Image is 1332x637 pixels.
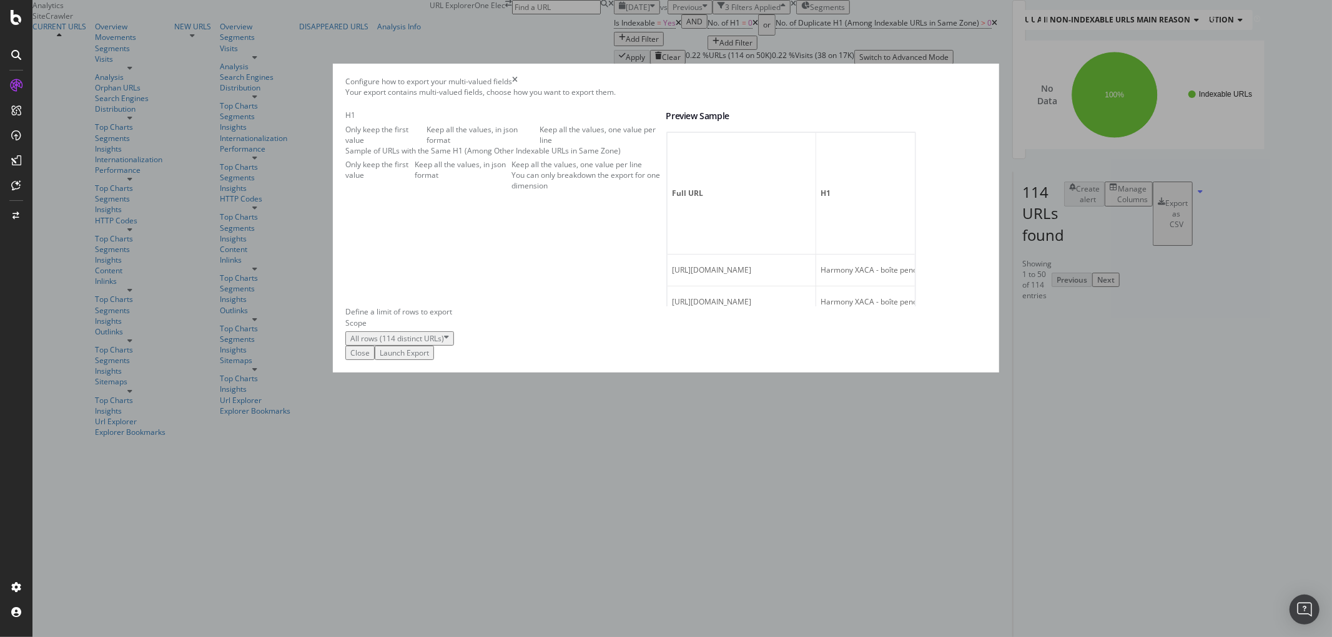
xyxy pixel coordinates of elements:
td: Harmony XACA - boîte pendante - 2 poussoirs 1 arrêt d'urgence [816,255,1128,286]
div: Keep all the values, one value per line [540,124,666,145]
div: Preview Sample [666,110,987,122]
div: Open Intercom Messenger [1290,595,1320,625]
div: Only keep the first value [345,124,427,145]
div: Keep all the values, in json format [415,159,511,180]
div: Keep all the values, one value per line [511,159,666,191]
div: Launch Export [380,348,429,358]
button: All rows (114 distinct URLs) [345,331,454,346]
button: Launch Export [375,346,434,360]
button: Close [345,346,375,360]
td: Harmony XACA - boîte pendante - 2 poussoirs 1 arrêt d'urgence [816,286,1128,318]
label: Sample of URLs with the Same H1 (Among Other Indexable URLs in Same Zone) [345,145,621,156]
div: Only keep the first value [345,159,415,180]
div: Keep all the values, in json format [427,124,540,145]
div: Close [350,348,370,358]
span: Full URL [673,188,807,199]
div: You can only breakdown the export for one dimension [511,170,666,191]
label: Scope [345,318,367,328]
span: https://www.one-elec.com/harmony-xaca-boite-pendante-2-poussoirs-1-arret-d-urgence-1.html [673,296,752,307]
div: times [512,76,518,87]
div: Your export contains multi-valued fields, choose how you want to export them. [345,87,987,97]
span: H1 [821,188,1120,199]
div: Define a limit of rows to export [345,306,987,317]
div: modal [333,64,999,372]
div: All rows (114 distinct URLs) [350,333,444,344]
label: H1 [345,110,355,120]
span: https://www.one-elec.com/harmony-xaca-boite-pendante-2-poussoirs-1-arret-d-urgence.html [673,265,752,275]
div: Configure how to export your multi-valued fields [345,76,512,87]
